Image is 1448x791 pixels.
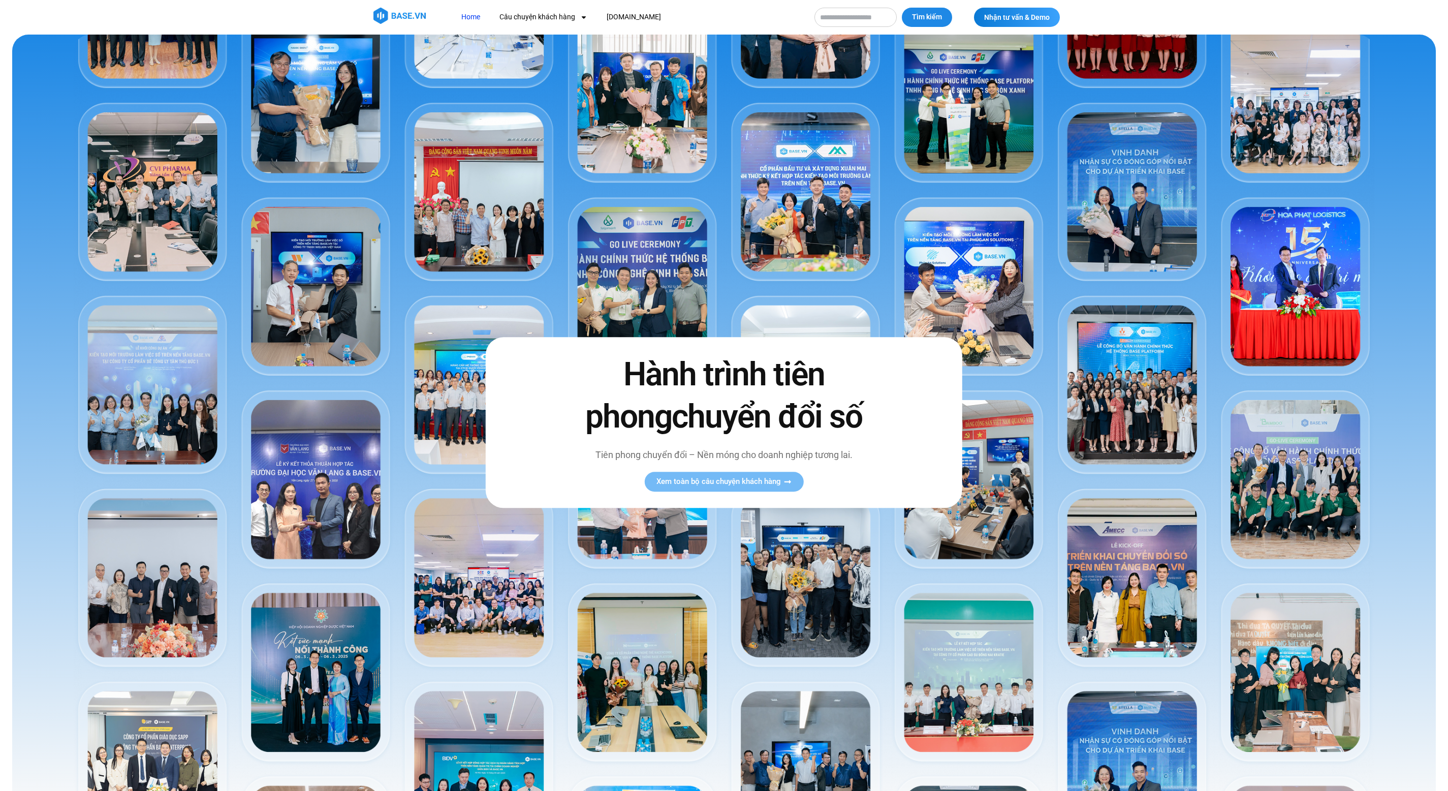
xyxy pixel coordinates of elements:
[564,448,884,462] p: Tiên phong chuyển đổi – Nền móng cho doanh nghiệp tương lai.
[599,8,669,26] a: [DOMAIN_NAME]
[912,12,942,22] span: Tìm kiếm
[564,353,884,438] h2: Hành trình tiên phong
[492,8,595,26] a: Câu chuyện khách hàng
[902,8,952,27] button: Tìm kiếm
[644,472,803,492] a: Xem toàn bộ câu chuyện khách hàng
[656,478,781,485] span: Xem toàn bộ câu chuyện khách hàng
[454,8,804,26] nav: Menu
[454,8,488,26] a: Home
[984,14,1050,21] span: Nhận tư vấn & Demo
[974,8,1060,27] a: Nhận tư vấn & Demo
[672,398,862,436] span: chuyển đổi số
